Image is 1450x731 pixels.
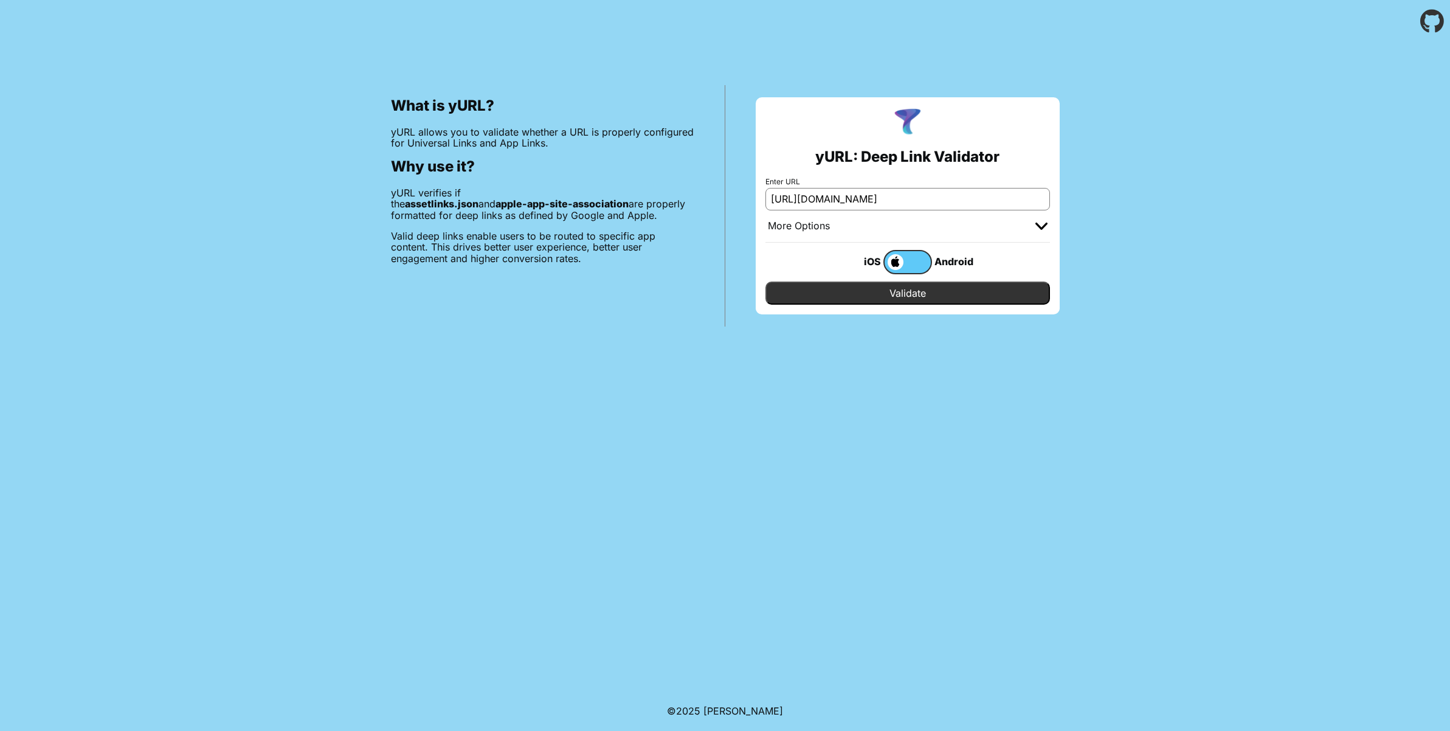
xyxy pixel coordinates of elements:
[391,158,694,175] h2: Why use it?
[1035,223,1048,230] img: chevron
[768,220,830,232] div: More Options
[892,107,924,139] img: yURL Logo
[765,282,1050,305] input: Validate
[765,178,1050,186] label: Enter URL
[703,705,783,717] a: Michael Ibragimchayev's Personal Site
[391,97,694,114] h2: What is yURL?
[765,188,1050,210] input: e.g. https://app.chayev.com/xyx
[835,254,883,269] div: iOS
[391,187,694,221] p: yURL verifies if the and are properly formatted for deep links as defined by Google and Apple.
[495,198,629,210] b: apple-app-site-association
[391,126,694,149] p: yURL allows you to validate whether a URL is properly configured for Universal Links and App Links.
[932,254,981,269] div: Android
[667,691,783,731] footer: ©
[391,230,694,264] p: Valid deep links enable users to be routed to specific app content. This drives better user exper...
[405,198,478,210] b: assetlinks.json
[676,705,700,717] span: 2025
[815,148,999,165] h2: yURL: Deep Link Validator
